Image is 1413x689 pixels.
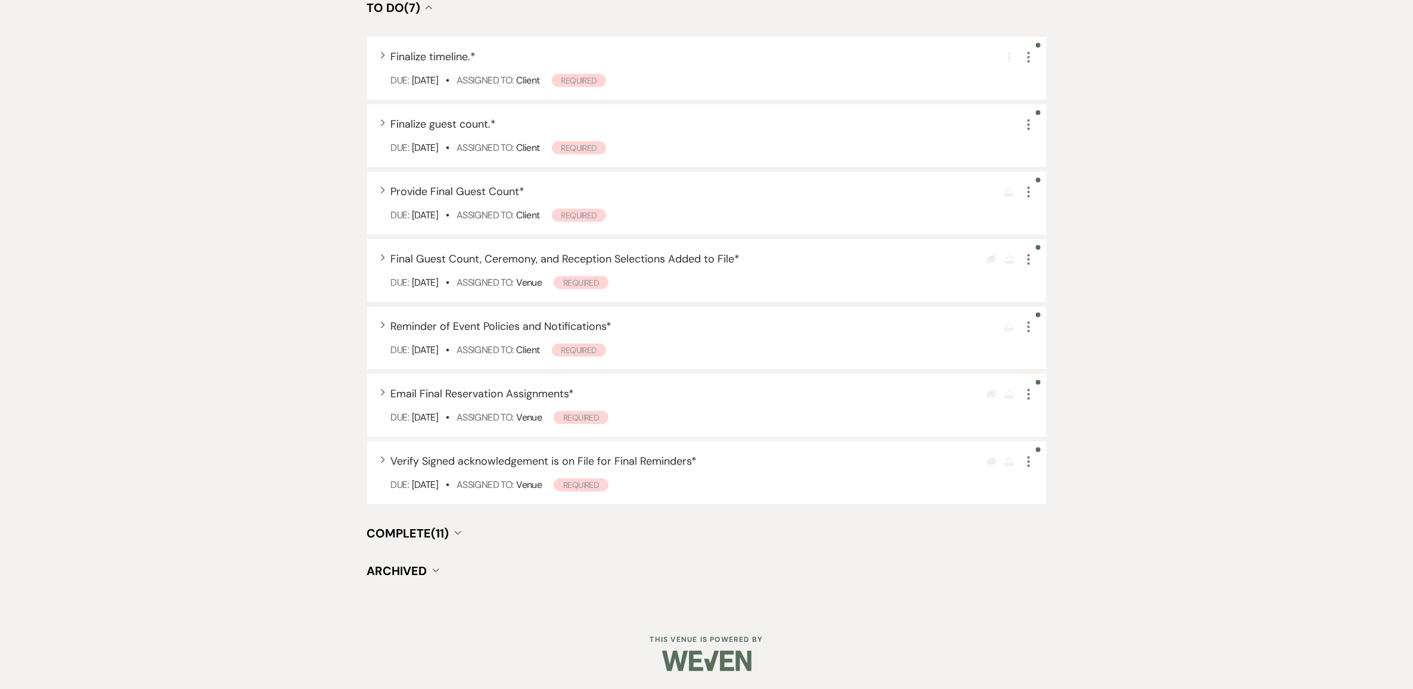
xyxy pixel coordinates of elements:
[516,344,539,356] span: Client
[554,478,608,492] span: Required
[456,209,513,221] span: Assigned To:
[412,276,438,289] span: [DATE]
[456,141,513,154] span: Assigned To:
[391,74,409,86] span: Due:
[552,74,607,87] span: Required
[552,209,607,222] span: Required
[391,276,409,289] span: Due:
[456,478,513,491] span: Assigned To:
[391,478,409,491] span: Due:
[367,527,461,539] button: Complete(11)
[391,50,476,64] span: Finalize timeline. *
[446,478,449,491] b: •
[456,411,513,424] span: Assigned To:
[391,119,496,129] button: Finalize guest count.*
[446,344,449,356] b: •
[456,344,513,356] span: Assigned To:
[391,209,409,221] span: Due:
[367,563,427,579] span: Archived
[446,209,449,221] b: •
[367,526,449,541] span: Complete (11)
[554,411,608,424] span: Required
[367,2,433,14] button: To Do(7)
[412,74,438,86] span: [DATE]
[446,276,449,289] b: •
[552,344,607,357] span: Required
[412,344,438,356] span: [DATE]
[516,74,539,86] span: Client
[391,388,574,399] button: Email Final Reservation Assignments*
[412,411,438,424] span: [DATE]
[456,74,513,86] span: Assigned To:
[391,321,612,332] button: Reminder of Event Policies and Notifications*
[391,117,496,131] span: Finalize guest count. *
[446,141,449,154] b: •
[516,141,539,154] span: Client
[391,252,740,266] span: Final Guest Count, Ceremony, and Reception Selections Added to File *
[391,186,525,197] button: Provide Final Guest Count*
[367,565,439,577] button: Archived
[391,456,697,466] button: Verify Signed acknowledgement is on File for Final Reminders*
[412,209,438,221] span: [DATE]
[391,51,476,62] button: Finalize timeline.*
[456,276,513,289] span: Assigned To:
[516,411,542,424] span: Venue
[391,454,697,468] span: Verify Signed acknowledgement is on File for Final Reminders *
[412,141,438,154] span: [DATE]
[516,478,542,491] span: Venue
[516,209,539,221] span: Client
[391,184,525,199] span: Provide Final Guest Count *
[391,254,740,264] button: Final Guest Count, Ceremony, and Reception Selections Added to File*
[391,141,409,154] span: Due:
[554,276,608,289] span: Required
[516,276,542,289] span: Venue
[391,344,409,356] span: Due:
[391,387,574,401] span: Email Final Reservation Assignments *
[412,478,438,491] span: [DATE]
[446,74,449,86] b: •
[391,411,409,424] span: Due:
[662,640,751,682] img: Weven Logo
[391,319,612,333] span: Reminder of Event Policies and Notifications *
[552,141,607,155] span: Required
[446,411,449,424] b: •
